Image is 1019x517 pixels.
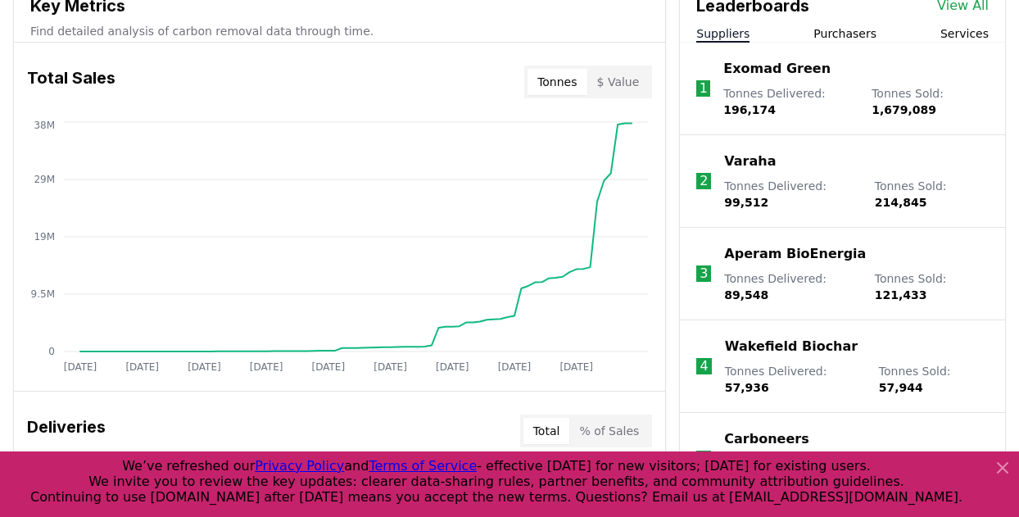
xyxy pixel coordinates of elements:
button: Tonnes [528,69,586,95]
p: 5 [700,449,708,469]
span: 1,679,089 [872,103,936,116]
tspan: [DATE] [312,361,346,373]
tspan: 29M [34,174,55,185]
p: Tonnes Delivered : [725,363,863,396]
p: 4 [700,356,708,376]
span: 214,845 [875,196,927,209]
span: 57,944 [879,381,923,394]
p: Tonnes Sold : [872,85,989,118]
a: Carboneers [724,429,808,449]
p: 2 [700,171,708,191]
tspan: 0 [48,346,55,357]
p: Tonnes Delivered : [723,85,855,118]
tspan: 38M [34,120,55,131]
button: Purchasers [813,25,876,42]
tspan: [DATE] [498,361,532,373]
tspan: [DATE] [125,361,159,373]
button: % of Sales [569,418,649,444]
button: Suppliers [696,25,750,42]
a: Varaha [724,152,776,171]
a: Wakefield Biochar [725,337,858,356]
span: 99,512 [724,196,768,209]
tspan: [DATE] [250,361,283,373]
p: Find detailed analysis of carbon removal data through time. [30,23,649,39]
tspan: [DATE] [188,361,221,373]
tspan: [DATE] [374,361,407,373]
tspan: [DATE] [436,361,469,373]
p: 3 [700,264,708,283]
p: Tonnes Sold : [875,270,989,303]
button: $ Value [587,69,650,95]
tspan: [DATE] [559,361,593,373]
h3: Total Sales [27,66,115,98]
p: Tonnes Sold : [879,363,989,396]
p: Tonnes Delivered : [724,270,858,303]
a: Exomad Green [723,59,831,79]
span: 89,548 [724,288,768,302]
a: Aperam BioEnergia [724,244,866,264]
span: 121,433 [875,288,927,302]
tspan: 9.5M [31,288,55,300]
tspan: 19M [34,231,55,243]
button: Total [523,418,570,444]
p: Tonnes Sold : [875,178,989,211]
p: 1 [700,79,708,98]
p: Tonnes Delivered : [724,178,858,211]
span: 57,936 [725,381,769,394]
span: 196,174 [723,103,776,116]
button: Services [940,25,989,42]
h3: Deliveries [27,415,106,447]
tspan: [DATE] [64,361,97,373]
